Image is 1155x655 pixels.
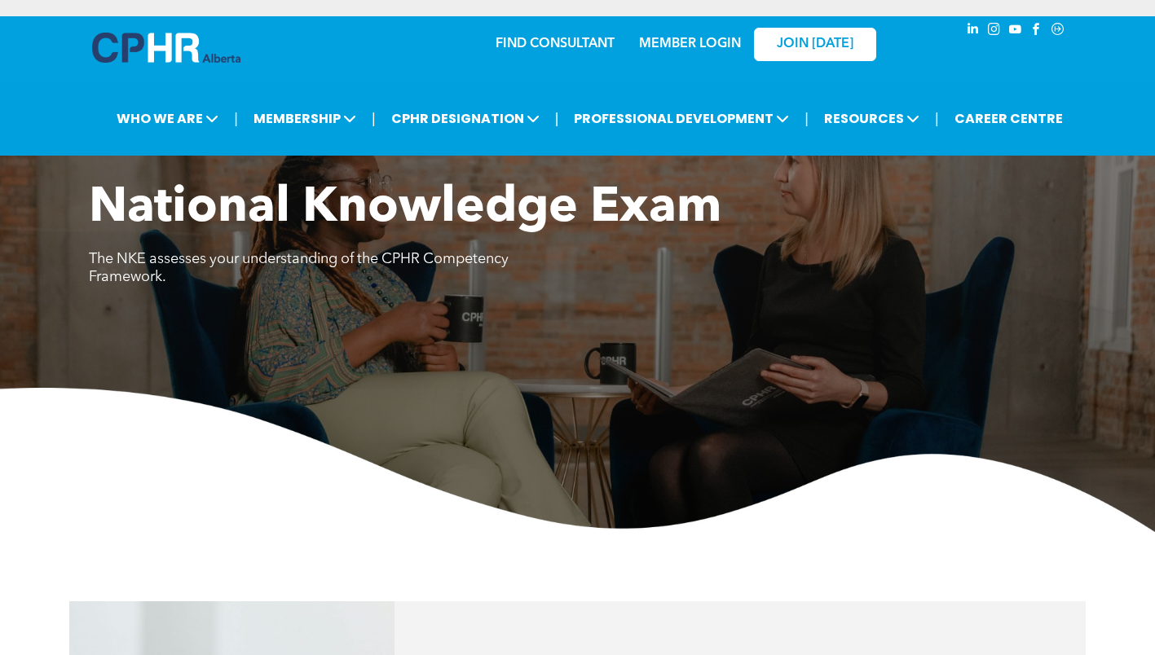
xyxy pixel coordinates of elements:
a: instagram [985,20,1003,42]
li: | [805,102,809,135]
a: facebook [1028,20,1046,42]
a: Social network [1049,20,1067,42]
span: PROFESSIONAL DEVELOPMENT [569,103,794,134]
a: MEMBER LOGIN [639,37,741,51]
span: MEMBERSHIP [249,103,361,134]
img: A blue and white logo for cp alberta [92,33,240,63]
span: RESOURCES [819,103,924,134]
span: JOIN [DATE] [777,37,853,52]
span: CPHR DESIGNATION [386,103,544,134]
li: | [555,102,559,135]
a: linkedin [964,20,982,42]
a: FIND CONSULTANT [496,37,615,51]
a: youtube [1007,20,1025,42]
span: The NKE assesses your understanding of the CPHR Competency Framework. [89,252,509,284]
li: | [935,102,939,135]
span: National Knowledge Exam [89,184,721,233]
li: | [372,102,376,135]
a: JOIN [DATE] [754,28,876,61]
a: CAREER CENTRE [950,103,1068,134]
li: | [234,102,238,135]
span: WHO WE ARE [112,103,223,134]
